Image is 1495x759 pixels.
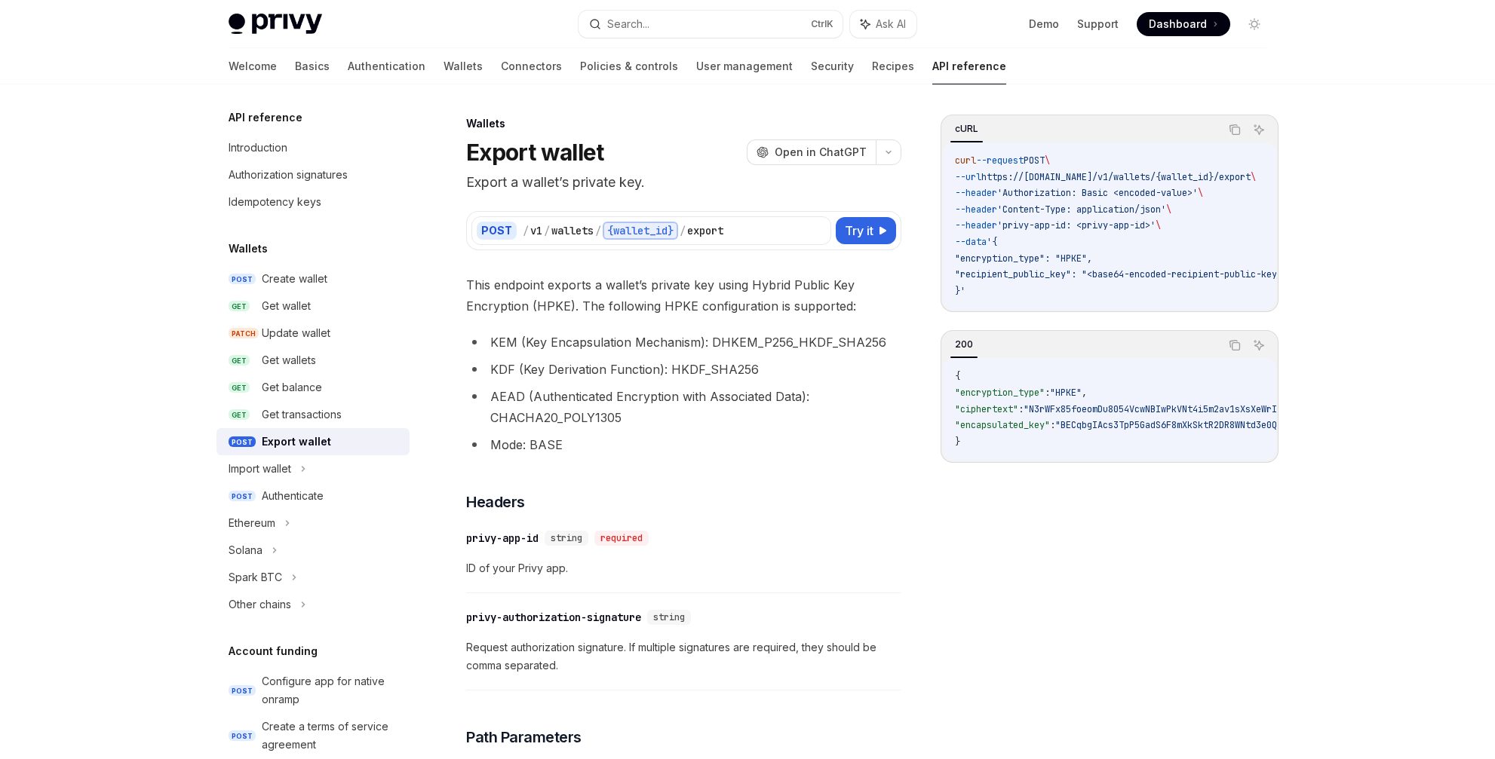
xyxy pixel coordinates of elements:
[229,491,256,502] span: POST
[216,401,410,428] a: GETGet transactions
[229,166,348,184] div: Authorization signatures
[955,370,960,382] span: {
[607,15,649,33] div: Search...
[229,382,250,393] span: GET
[1050,419,1055,431] span: :
[981,171,1251,183] span: https://[DOMAIN_NAME]/v1/wallets/{wallet_id}/export
[580,48,678,84] a: Policies & controls
[1082,387,1087,399] span: ,
[262,270,327,288] div: Create wallet
[775,145,867,160] span: Open in ChatGPT
[544,223,550,238] div: /
[1045,155,1050,167] span: \
[466,491,525,513] span: Headers
[477,222,517,240] div: POST
[1018,403,1024,415] span: :
[262,324,330,342] div: Update wallet
[466,172,901,193] p: Export a wallet’s private key.
[229,541,262,559] div: Solana
[1137,12,1230,36] a: Dashboard
[997,219,1156,231] span: 'privy-app-id: <privy-app-id>'
[876,17,906,32] span: Ask AI
[1225,335,1245,355] button: Copy the contents from the code block
[216,428,410,455] a: POSTExport wallet
[530,223,542,238] div: v1
[687,223,723,238] div: export
[1024,155,1045,167] span: POST
[466,638,901,675] span: Request authorization signature. If multiple signatures are required, they should be comma separa...
[955,387,1045,399] span: "encryption_type"
[955,403,1018,415] span: "ciphertext"
[976,155,1024,167] span: --request
[229,568,282,586] div: Spark BTC
[229,109,302,127] h5: API reference
[932,48,1006,84] a: API reference
[1242,12,1266,36] button: Toggle dark mode
[229,274,256,285] span: POST
[229,48,277,84] a: Welcome
[216,188,410,216] a: Idempotency keys
[955,436,960,448] span: }
[955,204,997,216] span: --header
[262,672,401,709] div: Configure app for native onramp
[444,48,483,84] a: Wallets
[466,386,901,428] li: AEAD (Authenticated Encryption with Associated Data): CHACHA20_POLY1305
[1156,219,1161,231] span: \
[466,116,901,131] div: Wallets
[229,409,250,421] span: GET
[1166,204,1171,216] span: \
[551,223,594,238] div: wallets
[229,730,256,742] span: POST
[229,436,256,448] span: POST
[501,48,562,84] a: Connectors
[696,48,793,84] a: User management
[850,11,916,38] button: Ask AI
[216,482,410,510] a: POSTAuthenticate
[955,171,981,183] span: --url
[229,193,321,211] div: Idempotency keys
[466,139,603,166] h1: Export wallet
[466,274,901,317] span: This endpoint exports a wallet’s private key using Hybrid Public Key Encryption (HPKE). The follo...
[845,222,873,240] span: Try it
[1225,120,1245,139] button: Copy the contents from the code block
[262,433,331,451] div: Export wallet
[466,332,901,353] li: KEM (Key Encapsulation Mechanism): DHKEM_P256_HKDF_SHA256
[1029,17,1059,32] a: Demo
[466,531,539,546] div: privy-app-id
[955,419,1050,431] span: "encapsulated_key"
[680,223,686,238] div: /
[466,559,901,577] span: ID of your Privy app.
[229,355,250,366] span: GET
[811,48,854,84] a: Security
[1249,120,1269,139] button: Ask AI
[216,320,410,347] a: PATCHUpdate wallet
[229,595,291,614] div: Other chains
[229,139,287,157] div: Introduction
[811,18,833,30] span: Ctrl K
[955,187,997,199] span: --header
[216,265,410,292] a: POSTCreate wallet
[262,406,342,424] div: Get transactions
[1077,17,1119,32] a: Support
[262,718,401,754] div: Create a terms of service agreement
[466,359,901,380] li: KDF (Key Derivation Function): HKDF_SHA256
[1251,171,1256,183] span: \
[466,610,641,625] div: privy-authorization-signature
[216,134,410,161] a: Introduction
[1050,387,1082,399] span: "HPKE"
[1024,403,1372,415] span: "N3rWFx85foeomDu8054VcwNBIwPkVNt4i5m2av1sXsXeWrIicVGwutFist12MmnI"
[262,487,324,505] div: Authenticate
[955,285,965,297] span: }'
[594,531,649,546] div: required
[348,48,425,84] a: Authentication
[262,378,322,396] div: Get balance
[872,48,914,84] a: Recipes
[1149,17,1207,32] span: Dashboard
[997,204,1166,216] span: 'Content-Type: application/json'
[466,727,582,748] span: Path Parameters
[216,347,410,374] a: GETGet wallets
[997,187,1198,199] span: 'Authorization: Basic <encoded-value>'
[466,434,901,455] li: Mode: BASE
[1045,387,1050,399] span: :
[836,217,896,244] button: Try it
